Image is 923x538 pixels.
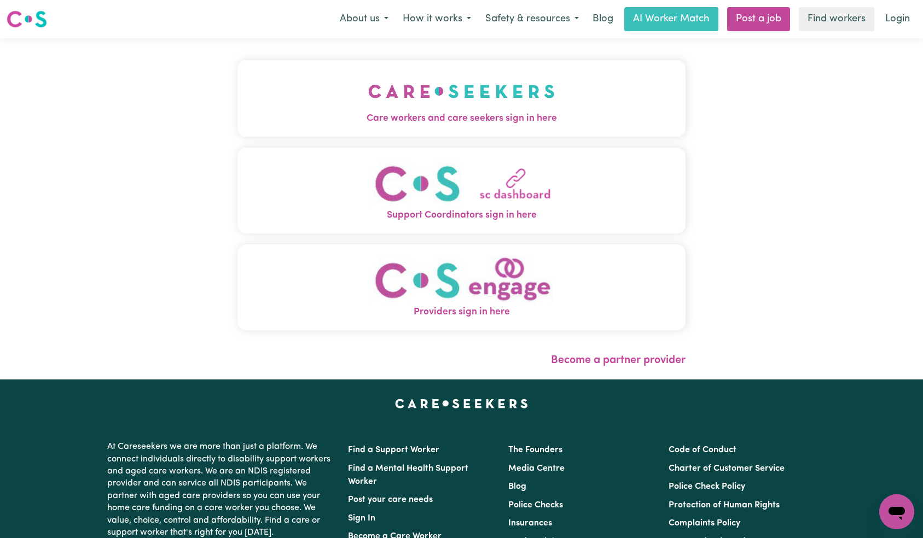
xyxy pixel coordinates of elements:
a: Police Check Policy [669,482,745,491]
a: Find a Support Worker [348,446,439,454]
span: Providers sign in here [237,305,686,319]
a: Code of Conduct [669,446,736,454]
a: Protection of Human Rights [669,501,780,510]
a: Police Checks [508,501,563,510]
a: Charter of Customer Service [669,464,785,473]
a: Complaints Policy [669,519,740,528]
a: Post a job [727,7,790,31]
a: Login [879,7,916,31]
button: How it works [396,8,478,31]
iframe: Button to launch messaging window [879,494,914,529]
a: The Founders [508,446,562,454]
span: Support Coordinators sign in here [237,208,686,223]
button: About us [333,8,396,31]
button: Providers sign in here [237,244,686,330]
a: Media Centre [508,464,565,473]
button: Care workers and care seekers sign in here [237,60,686,137]
a: Blog [508,482,526,491]
a: AI Worker Match [624,7,718,31]
a: Find a Mental Health Support Worker [348,464,468,486]
button: Support Coordinators sign in here [237,148,686,233]
a: Find workers [799,7,874,31]
span: Care workers and care seekers sign in here [237,112,686,126]
a: Careseekers home page [395,399,528,408]
img: Careseekers logo [7,9,47,29]
a: Blog [586,7,620,31]
a: Become a partner provider [551,355,686,366]
a: Careseekers logo [7,7,47,32]
a: Sign In [348,514,375,523]
button: Safety & resources [478,8,586,31]
a: Insurances [508,519,552,528]
a: Post your care needs [348,495,433,504]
